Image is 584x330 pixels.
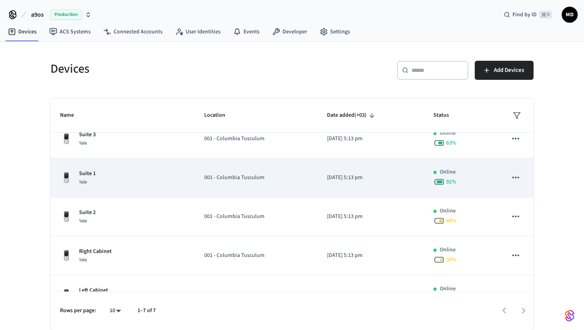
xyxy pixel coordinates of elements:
[539,11,552,19] span: ⌘ K
[60,210,73,223] img: Yale Assure Touchscreen Wifi Smart Lock, Satin Nickel, Front
[440,285,456,293] p: Online
[204,251,307,260] p: 001 - Columbia Tusculum
[446,178,456,186] span: 92 %
[327,135,414,143] p: [DATE] 5:13 pm
[327,109,377,122] span: Date added(+03)
[563,8,577,22] span: MD
[79,286,108,295] p: Left Cabinet
[137,307,156,315] p: 1–7 of 7
[440,207,456,215] p: Online
[60,288,73,301] img: Yale Assure Touchscreen Wifi Smart Lock, Satin Nickel, Front
[43,25,97,39] a: ACS Systems
[266,25,313,39] a: Developer
[60,307,96,315] p: Rows per page:
[2,25,43,39] a: Devices
[97,25,169,39] a: Connected Accounts
[327,174,414,182] p: [DATE] 5:13 pm
[433,109,459,122] span: Status
[440,246,456,254] p: Online
[50,10,82,20] span: Production
[60,109,84,122] span: Name
[204,109,236,122] span: Location
[106,305,125,316] div: 10
[204,174,307,182] p: 001 - Columbia Tusculum
[313,25,356,39] a: Settings
[31,10,44,19] span: a9os
[512,11,537,19] span: Find by ID
[79,247,112,256] p: Right Cabinet
[440,129,456,137] p: Online
[327,290,414,299] p: [DATE] 5:13 pm
[79,131,96,139] p: Suite 3
[446,139,456,147] span: 63 %
[227,25,266,39] a: Events
[497,8,559,22] div: Find by ID⌘ K
[79,208,96,217] p: Suite 2
[79,170,96,178] p: Suite 1
[565,309,574,322] img: SeamLogoGradient.69752ec5.svg
[562,7,578,23] button: MD
[204,212,307,221] p: 001 - Columbia Tusculum
[60,133,73,145] img: Yale Assure Touchscreen Wifi Smart Lock, Satin Nickel, Front
[79,218,87,224] span: Yale
[50,61,287,77] h5: Devices
[440,168,456,176] p: Online
[79,257,87,263] span: Yale
[446,217,456,225] span: 48 %
[494,65,524,75] span: Add Devices
[60,249,73,262] img: Yale Assure Touchscreen Wifi Smart Lock, Satin Nickel, Front
[475,61,534,80] button: Add Devices
[204,135,307,143] p: 001 - Columbia Tusculum
[204,290,307,299] p: 001 - Columbia Tusculum
[79,140,87,147] span: Yale
[446,256,456,264] span: 30 %
[60,172,73,184] img: Yale Assure Touchscreen Wifi Smart Lock, Satin Nickel, Front
[169,25,227,39] a: User Identities
[327,212,414,221] p: [DATE] 5:13 pm
[327,251,414,260] p: [DATE] 5:13 pm
[79,179,87,185] span: Yale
